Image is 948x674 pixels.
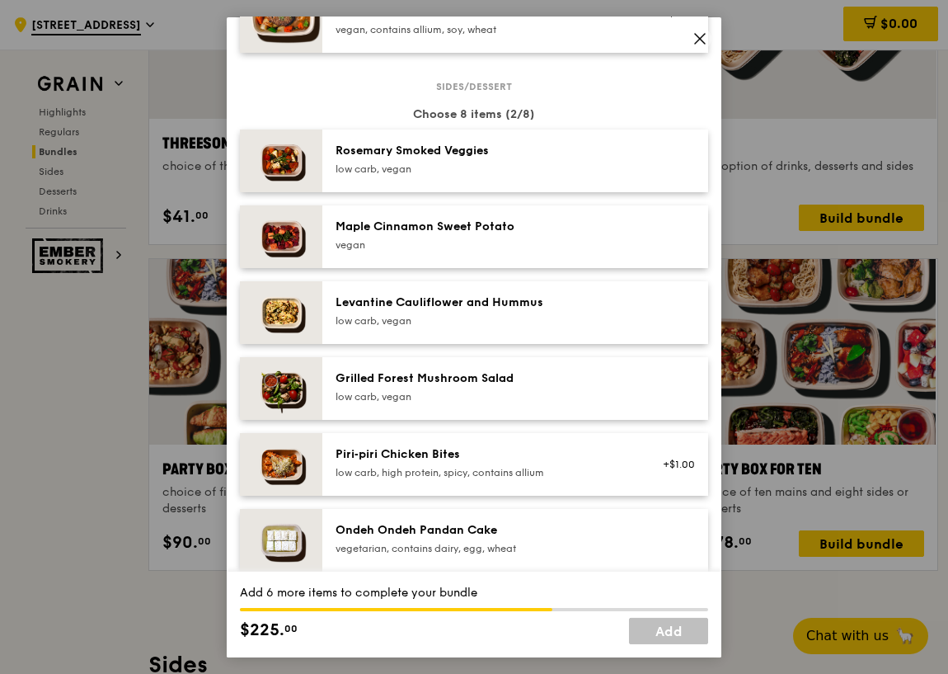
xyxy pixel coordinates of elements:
img: daily_normal_Ondeh_Ondeh_Pandan_Cake-HORZ.jpg [240,508,322,571]
div: vegan [336,238,631,251]
span: $225. [240,618,284,643]
div: vegetarian, contains dairy, egg, wheat [336,541,631,554]
div: Choose 8 items (2/8) [240,106,708,122]
div: Levantine Cauliflower and Hummus [336,294,631,310]
div: +$1.00 [651,457,695,470]
div: Rosemary Smoked Veggies [336,142,631,158]
div: low carb, vegan [336,162,631,175]
div: Piri‑piri Chicken Bites [336,445,631,462]
a: Add [629,618,708,644]
img: daily_normal_Piri-Piri-Chicken-Bites-HORZ.jpg [240,432,322,495]
img: daily_normal_Maple_Cinnamon_Sweet_Potato__Horizontal_.jpg [240,205,322,267]
div: Grilled Forest Mushroom Salad [336,370,631,386]
div: Maple Cinnamon Sweet Potato [336,218,631,234]
div: low carb, high protein, spicy, contains allium [336,465,631,478]
div: Add 6 more items to complete your bundle [240,585,708,601]
span: 00 [284,622,298,635]
img: daily_normal_Levantine_Cauliflower_and_Hummus__Horizontal_.jpg [240,280,322,343]
div: low carb, vegan [336,389,631,403]
div: Ondeh Ondeh Pandan Cake [336,521,631,538]
div: vegan, contains allium, soy, wheat [336,22,631,35]
img: daily_normal_Grilled-Forest-Mushroom-Salad-HORZ.jpg [240,356,322,419]
span: Sides/dessert [429,79,519,92]
div: +$6.50 [651,6,695,19]
div: low carb, vegan [336,313,631,327]
img: daily_normal_Thyme-Rosemary-Zucchini-HORZ.jpg [240,129,322,191]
